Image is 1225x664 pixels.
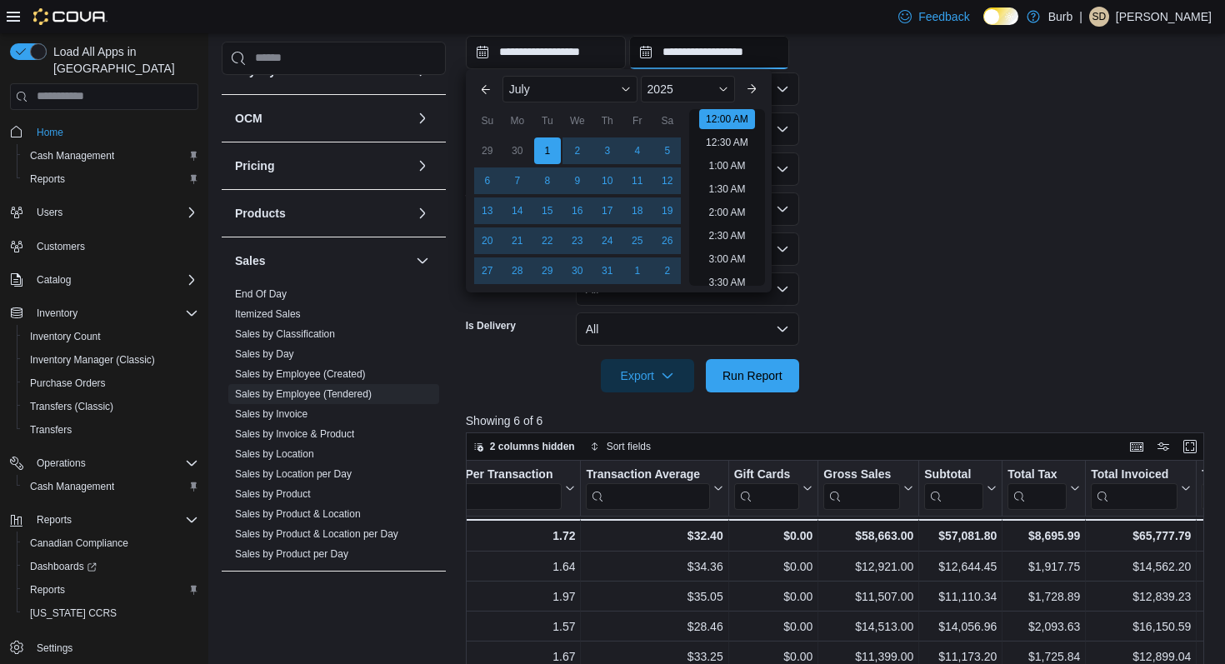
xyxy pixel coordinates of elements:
[23,533,198,553] span: Canadian Compliance
[23,420,78,440] a: Transfers
[30,122,198,142] span: Home
[1091,557,1191,577] div: $14,562.20
[17,325,205,348] button: Inventory Count
[564,197,591,224] div: day-16
[1007,587,1080,607] div: $1,728.89
[594,257,621,284] div: day-31
[442,467,562,509] div: Qty Per Transaction
[983,25,984,26] span: Dark Mode
[1092,7,1107,27] span: SD
[235,252,266,269] h3: Sales
[235,428,354,440] a: Sales by Invoice & Product
[235,447,314,461] span: Sales by Location
[823,467,900,482] div: Gross Sales
[733,587,812,607] div: $0.00
[699,109,755,129] li: 12:00 AM
[3,234,205,258] button: Customers
[654,227,681,254] div: day-26
[37,513,72,527] span: Reports
[30,270,77,290] button: Catalog
[1091,526,1191,546] div: $65,777.79
[412,203,432,223] button: Products
[474,197,501,224] div: day-13
[30,122,70,142] a: Home
[924,526,997,546] div: $57,081.80
[30,537,128,550] span: Canadian Compliance
[586,587,722,607] div: $35.05
[534,257,561,284] div: day-29
[586,467,722,509] button: Transaction Average
[624,167,651,194] div: day-11
[23,350,198,370] span: Inventory Manager (Classic)
[30,236,198,257] span: Customers
[30,607,117,620] span: [US_STATE] CCRS
[918,8,969,25] span: Feedback
[733,467,812,509] button: Gift Cards
[601,359,694,392] button: Export
[733,467,799,509] div: Gift Card Sales
[23,169,72,189] a: Reports
[17,418,205,442] button: Transfers
[654,167,681,194] div: day-12
[702,179,752,199] li: 1:30 AM
[30,583,65,597] span: Reports
[924,467,983,509] div: Subtotal
[576,312,799,346] button: All
[23,477,121,497] a: Cash Management
[3,302,205,325] button: Inventory
[702,156,752,176] li: 1:00 AM
[235,110,262,127] h3: OCM
[30,377,106,390] span: Purchase Orders
[702,202,752,222] li: 2:00 AM
[23,557,198,577] span: Dashboards
[1048,7,1073,27] p: Burb
[23,603,198,623] span: Washington CCRS
[504,167,531,194] div: day-7
[1007,617,1080,637] div: $2,093.63
[474,167,501,194] div: day-6
[466,36,626,69] input: Press the down key to enter a popover containing a calendar. Press the escape key to close the po...
[702,272,752,292] li: 3:30 AM
[534,167,561,194] div: day-8
[30,353,155,367] span: Inventory Manager (Classic)
[23,603,123,623] a: [US_STATE] CCRS
[689,109,765,286] ul: Time
[776,122,789,136] button: Open list of options
[235,527,398,541] span: Sales by Product & Location per Day
[823,557,913,577] div: $12,921.00
[17,578,205,602] button: Reports
[30,453,92,473] button: Operations
[37,240,85,253] span: Customers
[624,137,651,164] div: day-4
[235,205,409,222] button: Products
[1127,437,1147,457] button: Keyboard shortcuts
[235,347,294,361] span: Sales by Day
[30,202,69,222] button: Users
[1007,467,1067,482] div: Total Tax
[1091,587,1191,607] div: $12,839.23
[733,557,812,577] div: $0.00
[706,359,799,392] button: Run Report
[235,368,366,380] a: Sales by Employee (Created)
[412,108,432,128] button: OCM
[23,420,198,440] span: Transfers
[30,560,97,573] span: Dashboards
[235,408,307,420] a: Sales by Invoice
[624,107,651,134] div: Fr
[235,328,335,340] a: Sales by Classification
[17,395,205,418] button: Transfers (Classic)
[823,467,900,509] div: Gross Sales
[3,268,205,292] button: Catalog
[235,448,314,460] a: Sales by Location
[823,467,913,509] button: Gross Sales
[442,467,575,509] button: Qty Per Transaction
[1180,437,1200,457] button: Enter fullscreen
[17,372,205,395] button: Purchase Orders
[983,7,1018,25] input: Dark Mode
[37,206,62,219] span: Users
[722,367,782,384] span: Run Report
[30,303,198,323] span: Inventory
[564,137,591,164] div: day-2
[30,202,198,222] span: Users
[30,423,72,437] span: Transfers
